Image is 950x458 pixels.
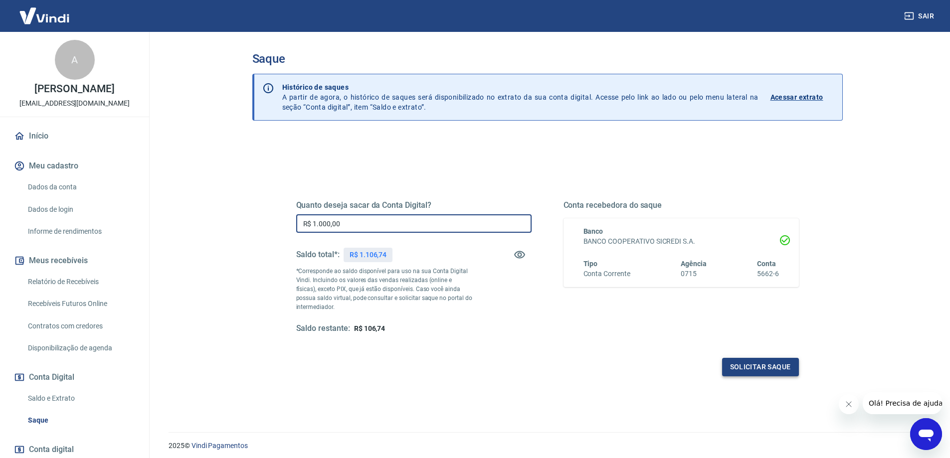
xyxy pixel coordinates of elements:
span: Tipo [583,260,598,268]
h6: Conta Corrente [583,269,630,279]
h5: Saldo restante: [296,323,350,334]
a: Informe de rendimentos [24,221,137,242]
p: Acessar extrato [770,92,823,102]
a: Saldo e Extrato [24,388,137,409]
button: Sair [902,7,938,25]
span: Olá! Precisa de ajuda? [6,7,84,15]
p: [EMAIL_ADDRESS][DOMAIN_NAME] [19,98,130,109]
button: Conta Digital [12,366,137,388]
p: R$ 1.106,74 [350,250,386,260]
iframe: Fechar mensagem [839,394,859,414]
span: Agência [681,260,707,268]
span: R$ 106,74 [354,324,385,332]
button: Solicitar saque [722,358,799,376]
p: 2025 © [169,441,926,451]
img: Vindi [12,0,77,31]
span: Banco [583,227,603,235]
h5: Conta recebedora do saque [564,200,799,210]
h5: Saldo total*: [296,250,340,260]
a: Recebíveis Futuros Online [24,294,137,314]
h5: Quanto deseja sacar da Conta Digital? [296,200,532,210]
h6: 0715 [681,269,707,279]
p: [PERSON_NAME] [34,84,114,94]
a: Dados da conta [24,177,137,197]
a: Acessar extrato [770,82,834,112]
a: Início [12,125,137,147]
span: Conta [757,260,776,268]
iframe: Mensagem da empresa [863,392,942,414]
p: *Corresponde ao saldo disponível para uso na sua Conta Digital Vindi. Incluindo os valores das ve... [296,267,473,311]
button: Meu cadastro [12,155,137,177]
span: Conta digital [29,443,74,457]
button: Meus recebíveis [12,250,137,272]
a: Contratos com credores [24,316,137,336]
p: Histórico de saques [282,82,759,92]
h6: BANCO COOPERATIVO SICREDI S.A. [583,236,779,247]
a: Vindi Pagamentos [191,442,248,450]
div: A [55,40,95,80]
h6: 5662-6 [757,269,779,279]
a: Disponibilização de agenda [24,338,137,358]
h3: Saque [252,52,843,66]
iframe: Botão para abrir a janela de mensagens [910,418,942,450]
p: A partir de agora, o histórico de saques será disponibilizado no extrato da sua conta digital. Ac... [282,82,759,112]
a: Relatório de Recebíveis [24,272,137,292]
a: Dados de login [24,199,137,220]
a: Saque [24,410,137,431]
